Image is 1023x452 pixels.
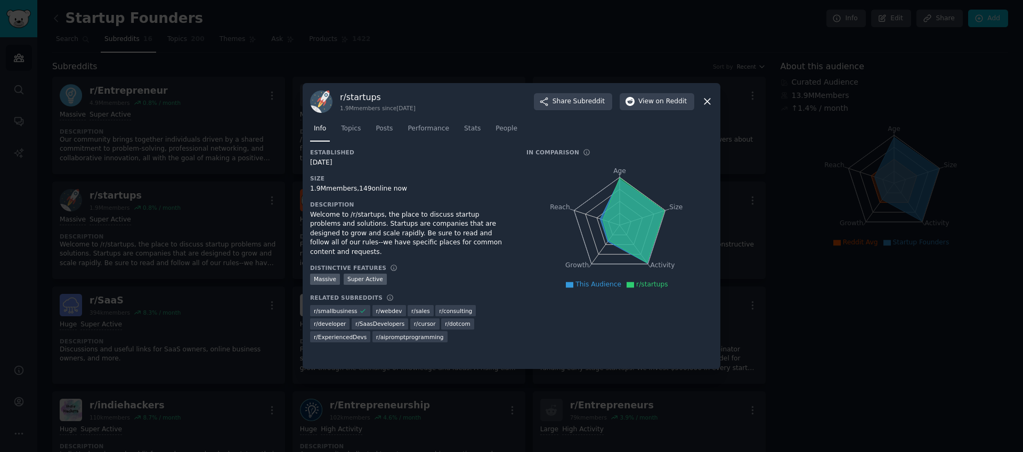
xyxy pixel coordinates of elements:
span: r/ ExperiencedDevs [314,333,367,341]
span: r/ SaasDevelopers [355,320,404,327]
span: This Audience [575,281,621,288]
h3: Established [310,149,511,156]
span: Performance [408,124,449,134]
span: r/ aipromptprogramming [376,333,444,341]
span: Stats [464,124,481,134]
h3: Size [310,175,511,182]
div: [DATE] [310,158,511,168]
img: startups [310,91,332,113]
span: Posts [376,124,393,134]
span: r/ sales [411,307,430,315]
tspan: Age [613,167,626,175]
h3: r/ startups [340,92,416,103]
a: Info [310,120,330,142]
div: 1.9M members since [DATE] [340,104,416,112]
a: Topics [337,120,364,142]
div: 1.9M members, 149 online now [310,184,511,194]
span: View [638,97,687,106]
span: r/ cursor [414,320,436,327]
tspan: Size [669,203,683,210]
button: ShareSubreddit [534,93,612,110]
span: r/ smallbusiness [314,307,358,315]
span: r/ dotcom [445,320,470,327]
h3: In Comparison [526,149,579,156]
div: Massive [310,274,340,285]
a: Stats [460,120,484,142]
span: r/startups [636,281,668,288]
span: Topics [341,124,361,134]
tspan: Reach [550,203,570,210]
a: People [492,120,521,142]
span: Share [553,97,605,106]
h3: Distinctive Features [310,264,386,272]
tspan: Growth [565,261,589,269]
div: Super Active [344,274,387,285]
span: on Reddit [656,97,687,106]
span: Info [314,124,326,134]
span: r/ consulting [439,307,472,315]
a: Posts [372,120,396,142]
a: Performance [404,120,453,142]
button: Viewon Reddit [620,93,694,110]
h3: Description [310,201,511,208]
span: People [496,124,517,134]
span: r/ developer [314,320,346,327]
tspan: Activity [651,261,675,269]
div: Welcome to /r/startups, the place to discuss startup problems and solutions. Startups are compani... [310,210,511,257]
h3: Related Subreddits [310,294,383,301]
span: r/ webdev [376,307,402,315]
span: Subreddit [573,97,605,106]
